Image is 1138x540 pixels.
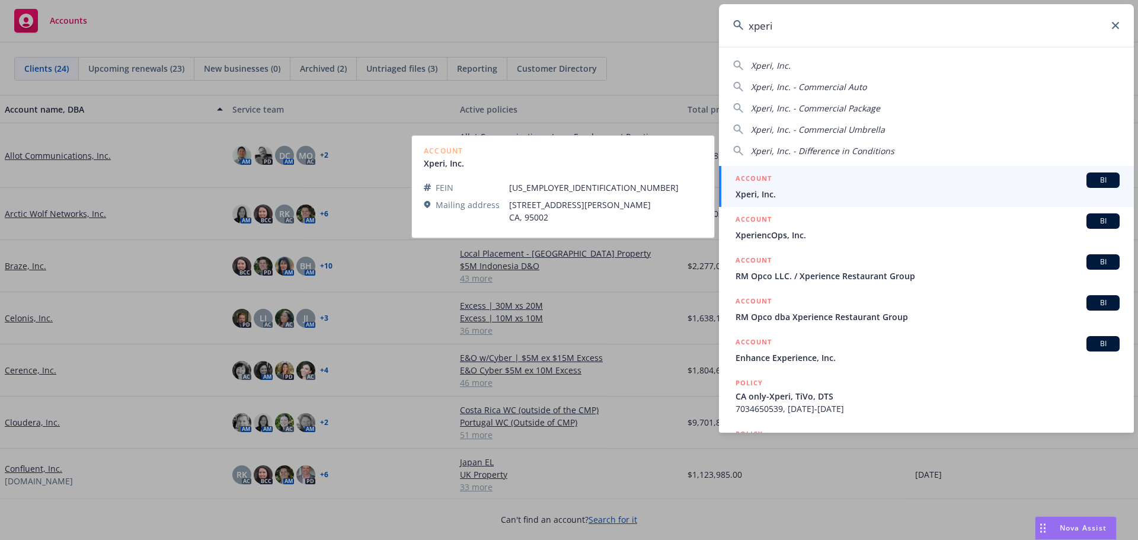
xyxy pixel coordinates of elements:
span: BI [1091,257,1115,267]
h5: POLICY [736,377,763,389]
span: Xperi, Inc. - Commercial Auto [751,81,867,92]
a: POLICY [719,421,1134,472]
h5: POLICY [736,428,763,440]
a: ACCOUNTBIRM Opco dba Xperience Restaurant Group [719,289,1134,330]
span: 7034650539, [DATE]-[DATE] [736,402,1120,415]
h5: ACCOUNT [736,213,772,228]
span: Xperi, Inc. [751,60,791,71]
span: Enhance Experience, Inc. [736,352,1120,364]
span: RM Opco dba Xperience Restaurant Group [736,311,1120,323]
button: Nova Assist [1035,516,1117,540]
span: Nova Assist [1060,523,1107,533]
span: Xperi, Inc. [736,188,1120,200]
span: CA only-Xperi, TiVo, DTS [736,390,1120,402]
a: ACCOUNTBIRM Opco LLC. / Xperience Restaurant Group [719,248,1134,289]
span: Xperi, Inc. - Commercial Umbrella [751,124,885,135]
span: BI [1091,338,1115,349]
input: Search... [719,4,1134,47]
span: XperiencOps, Inc. [736,229,1120,241]
a: ACCOUNTBIXperiencOps, Inc. [719,207,1134,248]
span: Xperi, Inc. - Commercial Package [751,103,880,114]
h5: ACCOUNT [736,295,772,309]
h5: ACCOUNT [736,336,772,350]
h5: ACCOUNT [736,254,772,269]
span: BI [1091,298,1115,308]
a: ACCOUNTBIXperi, Inc. [719,166,1134,207]
a: ACCOUNTBIEnhance Experience, Inc. [719,330,1134,370]
span: RM Opco LLC. / Xperience Restaurant Group [736,270,1120,282]
span: BI [1091,175,1115,186]
span: Xperi, Inc. - Difference in Conditions [751,145,894,156]
span: BI [1091,216,1115,226]
a: POLICYCA only-Xperi, TiVo, DTS7034650539, [DATE]-[DATE] [719,370,1134,421]
h5: ACCOUNT [736,172,772,187]
div: Drag to move [1035,517,1050,539]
